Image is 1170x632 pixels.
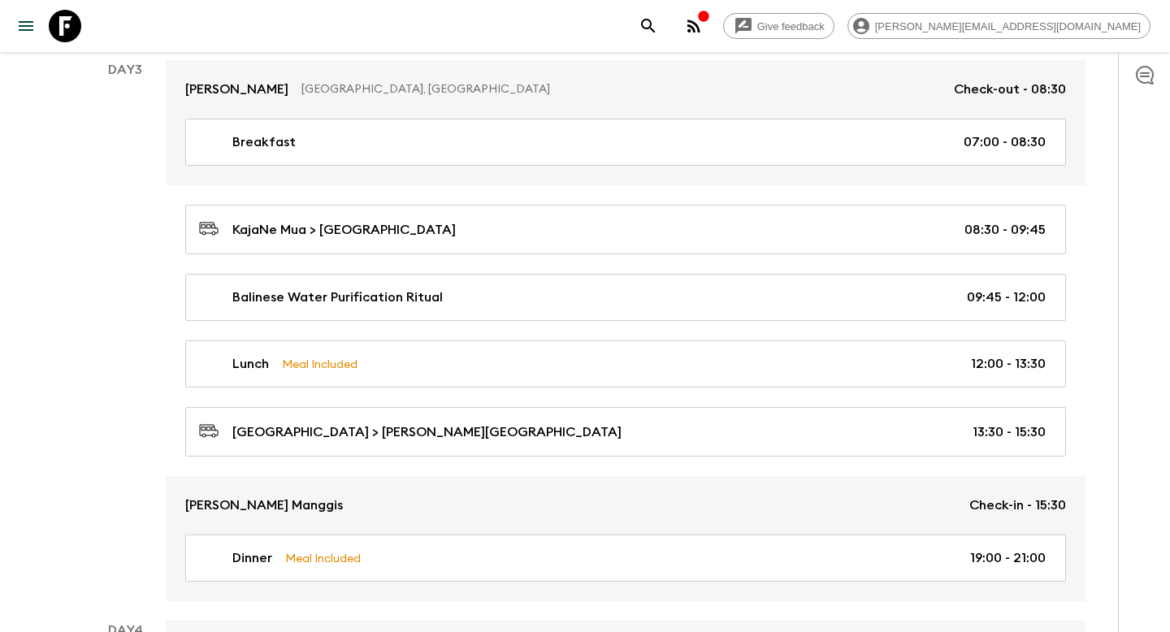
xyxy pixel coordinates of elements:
a: LunchMeal Included12:00 - 13:30 [185,340,1066,387]
a: [GEOGRAPHIC_DATA] > [PERSON_NAME][GEOGRAPHIC_DATA]13:30 - 15:30 [185,407,1066,457]
p: KajaNe Mua > [GEOGRAPHIC_DATA] [232,220,456,240]
p: 07:00 - 08:30 [964,132,1046,152]
p: Breakfast [232,132,296,152]
p: [PERSON_NAME] [185,80,288,99]
p: [PERSON_NAME] Manggis [185,496,343,515]
a: Give feedback [723,13,834,39]
p: Dinner [232,548,272,568]
p: 09:45 - 12:00 [967,288,1046,307]
p: 19:00 - 21:00 [970,548,1046,568]
a: [PERSON_NAME][GEOGRAPHIC_DATA], [GEOGRAPHIC_DATA]Check-out - 08:30 [166,60,1085,119]
div: [PERSON_NAME][EMAIL_ADDRESS][DOMAIN_NAME] [847,13,1150,39]
p: Meal Included [282,355,357,373]
p: [GEOGRAPHIC_DATA], [GEOGRAPHIC_DATA] [301,81,941,97]
a: Balinese Water Purification Ritual09:45 - 12:00 [185,274,1066,321]
span: [PERSON_NAME][EMAIL_ADDRESS][DOMAIN_NAME] [866,20,1150,32]
a: Breakfast07:00 - 08:30 [185,119,1066,166]
p: Day 3 [84,60,166,80]
p: 12:00 - 13:30 [971,354,1046,374]
button: menu [10,10,42,42]
p: Check-out - 08:30 [954,80,1066,99]
p: Check-in - 15:30 [969,496,1066,515]
a: KajaNe Mua > [GEOGRAPHIC_DATA]08:30 - 09:45 [185,205,1066,254]
span: Give feedback [748,20,834,32]
button: search adventures [632,10,665,42]
a: [PERSON_NAME] ManggisCheck-in - 15:30 [166,476,1085,535]
p: [GEOGRAPHIC_DATA] > [PERSON_NAME][GEOGRAPHIC_DATA] [232,422,622,442]
p: 08:30 - 09:45 [964,220,1046,240]
p: 13:30 - 15:30 [973,422,1046,442]
p: Lunch [232,354,269,374]
a: DinnerMeal Included19:00 - 21:00 [185,535,1066,582]
p: Meal Included [285,549,361,567]
p: Balinese Water Purification Ritual [232,288,443,307]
